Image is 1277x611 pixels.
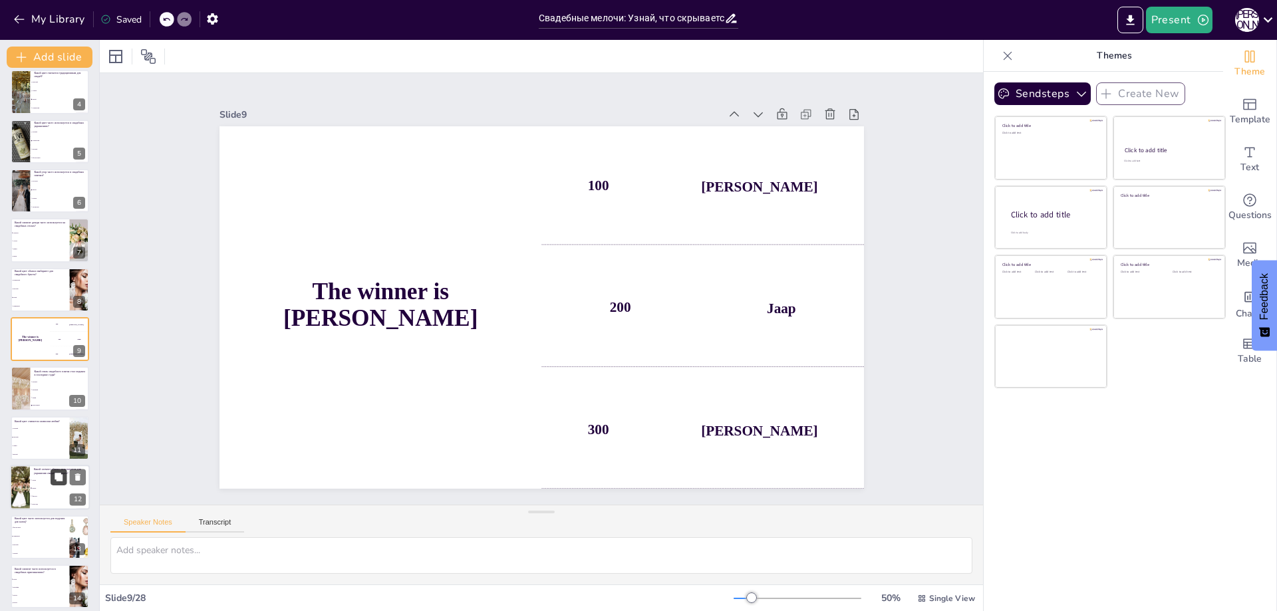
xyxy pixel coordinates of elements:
[13,248,69,249] span: Лампы
[11,336,50,342] h4: The winner is [PERSON_NAME]
[13,586,69,588] span: Наклейки
[1124,160,1212,163] div: Click to add text
[73,345,85,357] div: 9
[13,527,69,528] span: Фиолетовый
[69,543,85,555] div: 13
[69,444,85,456] div: 11
[13,594,69,596] span: Картон
[13,535,69,537] span: Оливковый
[73,197,85,209] div: 6
[1121,262,1216,267] div: Click to add title
[70,494,86,506] div: 12
[32,487,89,489] span: Цветы
[34,71,85,78] p: Какой цвет считается традиционным для свадеб?
[33,90,88,92] span: Синий
[10,9,90,30] button: My Library
[1223,183,1276,231] div: Get real-time input from your audience
[34,468,86,475] p: Какой элемент обычно используется для украшения свадебного торта?
[105,592,734,604] div: Slide 9 / 28
[33,131,88,132] span: Черный
[1223,327,1276,375] div: Add a table
[1258,273,1270,320] span: Feedback
[1223,40,1276,88] div: Change the overall theme
[13,578,69,580] span: Ленты
[1002,271,1032,274] div: Click to add text
[15,517,66,524] p: Какой цвет часто используется для подушек для колец?
[13,436,69,437] span: Красный
[1230,112,1270,127] span: Template
[929,593,975,604] span: Single View
[539,9,724,28] input: Insert title
[33,140,88,141] span: Оливковый
[1125,146,1213,154] div: Click to add title
[34,170,85,178] p: Какой узор часто используется в свадебных платьях?
[13,445,69,446] span: Синий
[13,288,69,289] span: Красный
[11,169,89,213] div: https://cdn.sendsteps.com/images/logo/sendsteps_logo_white.pnghttps://cdn.sendsteps.com/images/lo...
[140,49,156,64] span: Position
[1018,40,1210,72] p: Themes
[1002,132,1097,135] div: Click to add text
[219,278,541,332] h4: The winner is [PERSON_NAME]
[15,420,66,424] p: Какой цвет считается символом любви?
[1035,271,1065,274] div: Click to add text
[32,479,89,481] span: Свечи
[33,148,88,150] span: Желтый
[1002,262,1097,267] div: Click to add title
[50,347,89,362] div: 300
[1223,231,1276,279] div: Add images, graphics, shapes or video
[875,592,907,604] div: 50 %
[7,47,92,68] button: Add slide
[11,416,89,460] div: 11
[541,126,863,245] div: 100
[1235,8,1259,32] div: А [PERSON_NAME]
[186,518,245,533] button: Transcript
[13,544,69,545] span: Красный
[1096,82,1185,105] button: Create New
[1240,160,1259,175] span: Text
[34,369,85,376] p: Какой стиль свадебного платья стал модным в последние годы?
[33,82,88,83] span: Красный
[13,428,69,429] span: Зеленый
[110,518,186,533] button: Speaker Notes
[13,297,69,298] span: Белый
[541,248,863,366] div: 200
[11,218,89,262] div: https://cdn.sendsteps.com/images/logo/sendsteps_logo_white.pnghttps://cdn.sendsteps.com/images/lo...
[10,465,90,510] div: https://cdn.sendsteps.com/images/logo/sendsteps_logo_white.pnghttps://cdn.sendsteps.com/images/lo...
[11,366,89,410] div: 10
[15,221,66,228] p: Какой элемент декора часто используется на свадебных столах?
[13,232,69,233] span: Скатерти
[33,181,88,182] span: Полоски
[11,317,89,361] div: https://cdn.sendsteps.com/images/logo/sendsteps_logo_white.pnghttps://cdn.sendsteps.com/images/lo...
[73,148,85,160] div: 5
[1011,231,1095,235] div: Click to add body
[1236,306,1264,321] span: Charts
[1002,123,1097,128] div: Click to add title
[34,121,85,128] p: Какой цвет часто используется в свадебных украшениях?
[15,567,66,574] p: Какой элемент часто используется в свадебных приглашениях?
[33,206,88,207] span: Геометрия
[1117,7,1143,33] button: Export to PowerPoint
[1234,64,1265,79] span: Theme
[1252,260,1277,350] button: Feedback - Show survey
[11,564,89,608] div: 14
[105,46,126,67] div: Layout
[1237,256,1263,271] span: Media
[219,108,720,121] div: Slide 9
[1223,88,1276,136] div: Add ready made slides
[13,256,69,257] span: Книги
[1146,7,1212,33] button: Present
[50,332,89,346] div: 200
[1173,271,1214,274] div: Click to add text
[1121,271,1163,274] div: Click to add text
[77,338,80,340] div: Jaap
[11,515,89,559] div: 13
[50,317,89,332] div: 100
[767,301,796,316] div: Jaap
[69,592,85,604] div: 14
[11,70,89,114] div: https://cdn.sendsteps.com/images/logo/sendsteps_logo_white.pnghttps://cdn.sendsteps.com/images/lo...
[33,388,88,390] span: Пышный
[73,247,85,259] div: 7
[32,503,89,505] span: Шоколад
[1223,279,1276,327] div: Add charts and graphs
